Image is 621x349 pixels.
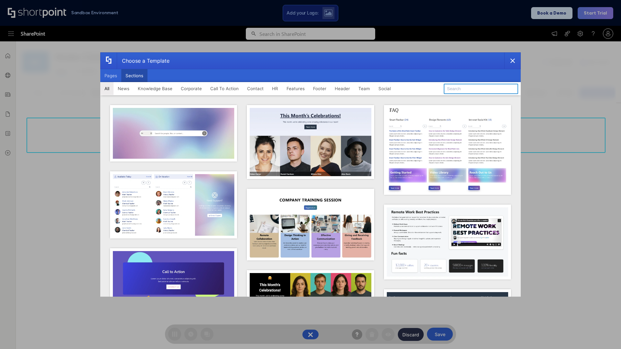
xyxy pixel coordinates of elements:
[589,318,621,349] iframe: Chat Widget
[444,84,518,94] input: Search
[243,82,268,95] button: Contact
[100,69,121,82] button: Pages
[114,82,134,95] button: News
[268,82,282,95] button: HR
[282,82,309,95] button: Features
[100,82,114,95] button: All
[206,82,243,95] button: Call To Action
[177,82,206,95] button: Corporate
[100,52,521,297] div: template selector
[121,69,147,82] button: Sections
[309,82,331,95] button: Footer
[374,82,395,95] button: Social
[134,82,177,95] button: Knowledge Base
[331,82,354,95] button: Header
[354,82,374,95] button: Team
[117,53,169,69] div: Choose a Template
